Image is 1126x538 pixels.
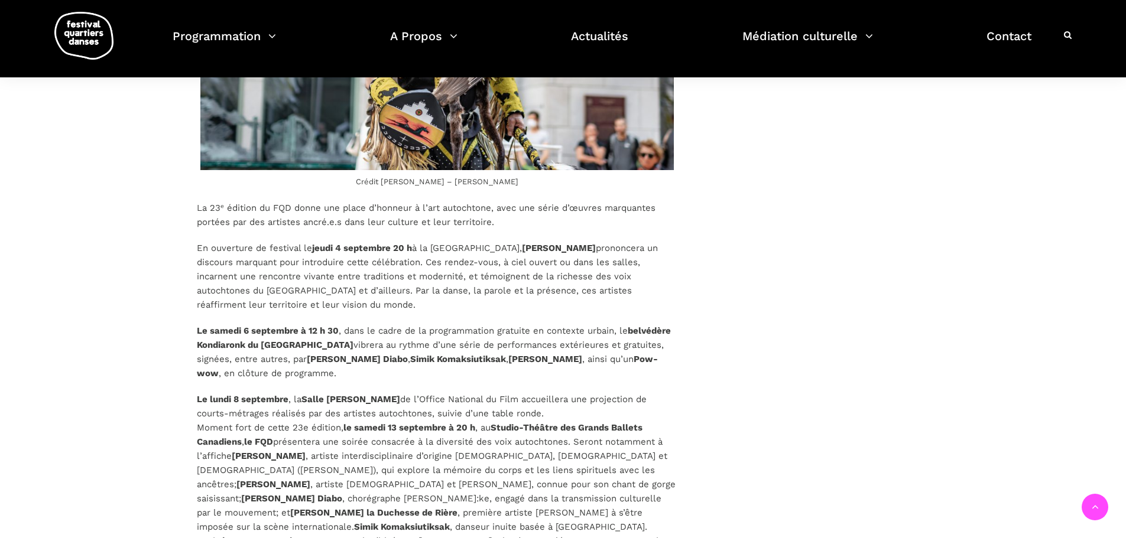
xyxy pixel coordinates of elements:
strong: belvédère Kondiaronk du [GEOGRAPHIC_DATA] [197,325,671,350]
strong: le samedi 13 septembre à 20 h [343,422,475,433]
p: En ouverture de festival le à la [GEOGRAPHIC_DATA], prononcera un discours marquant pour introdui... [197,241,677,312]
strong: le FQD [244,436,273,447]
strong: [PERSON_NAME] la Duchesse de Rière [290,507,457,518]
strong: jeudi 4 septembre 20 h [312,243,412,253]
strong: [PERSON_NAME] [236,479,310,490]
figcaption: Crédit [PERSON_NAME] – [PERSON_NAME] [197,175,677,188]
a: Médiation culturelle [742,26,873,61]
strong: Pow-wow [197,354,658,379]
a: Programmation [173,26,276,61]
strong: Le samedi 6 septembre à 12 h 30 [197,325,339,336]
a: Contact [987,26,1031,61]
strong: [PERSON_NAME] Diabo [307,354,408,364]
strong: [PERSON_NAME] [508,354,582,364]
strong: [PERSON_NAME] [232,451,306,461]
strong: Le lundi 8 septembre [197,394,288,405]
strong: Simik Komaksiutiksak [354,521,450,532]
strong: Simik Komaksiutiksak [410,354,506,364]
p: , dans le cadre de la programmation gratuite en contexte urbain, le vibrera au rythme d’une série... [197,324,677,380]
a: A Propos [390,26,457,61]
strong: [PERSON_NAME] [522,243,596,253]
p: La 23ᵉ édition du FQD donne une place d’honneur à l’art autochtone, avec une série d’œuvres marqu... [197,201,677,229]
strong: [PERSON_NAME] Diabo [241,493,342,504]
a: Actualités [571,26,628,61]
img: logo-fqd-med [54,12,113,60]
strong: Studio-Théâtre des Grands Ballets Canadiens [197,422,642,447]
strong: Salle [PERSON_NAME] [301,394,400,405]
